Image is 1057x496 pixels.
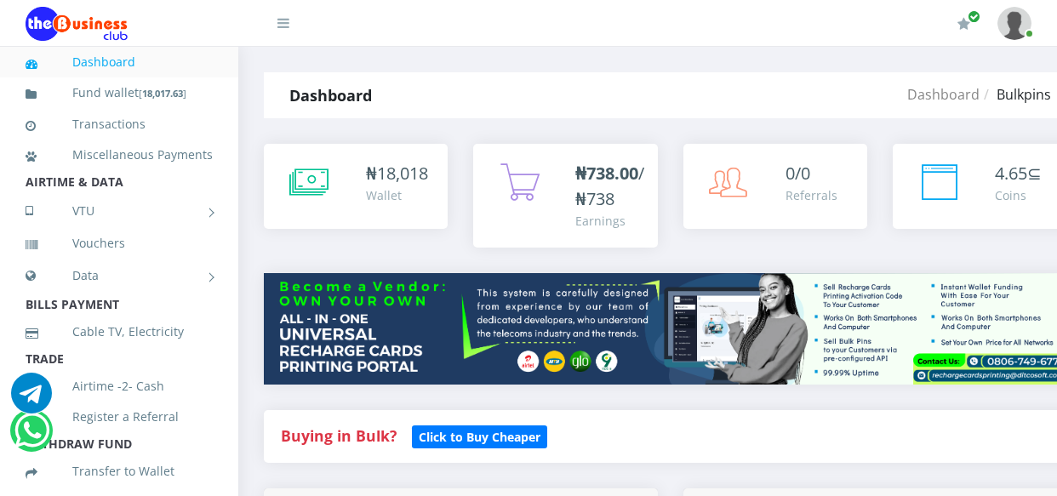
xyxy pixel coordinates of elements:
div: Wallet [366,186,428,204]
a: Vouchers [26,224,213,263]
strong: Buying in Bulk? [281,425,397,446]
a: Data [26,254,213,297]
img: Logo [26,7,128,41]
a: Dashboard [26,43,213,82]
div: ⊆ [995,161,1042,186]
a: VTU [26,190,213,232]
i: Renew/Upgrade Subscription [957,17,970,31]
div: Earnings [575,212,644,230]
a: Click to Buy Cheaper [412,425,547,446]
div: Coins [995,186,1042,204]
a: ₦18,018 Wallet [264,144,448,229]
a: Miscellaneous Payments [26,135,213,174]
b: Click to Buy Cheaper [419,429,540,445]
span: Renew/Upgrade Subscription [968,10,980,23]
a: 0/0 Referrals [683,144,867,229]
span: /₦738 [575,162,644,210]
div: Referrals [786,186,837,204]
img: User [997,7,1031,40]
small: [ ] [139,87,186,100]
a: Cable TV, Electricity [26,312,213,351]
strong: Dashboard [289,85,372,105]
a: ₦738.00/₦738 Earnings [473,144,657,248]
li: Bulkpins [980,84,1051,105]
span: 18,018 [377,162,428,185]
b: ₦738.00 [575,162,638,185]
span: 4.65 [995,162,1027,185]
a: Airtime -2- Cash [26,367,213,406]
a: Transfer to Wallet [26,452,213,491]
a: Register a Referral [26,397,213,436]
a: Transactions [26,105,213,144]
a: Chat for support [14,423,49,451]
b: 18,017.63 [142,87,183,100]
span: 0/0 [786,162,810,185]
a: Dashboard [907,85,980,104]
div: ₦ [366,161,428,186]
a: Chat for support [11,385,52,413]
a: Fund wallet[18,017.63] [26,73,213,113]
